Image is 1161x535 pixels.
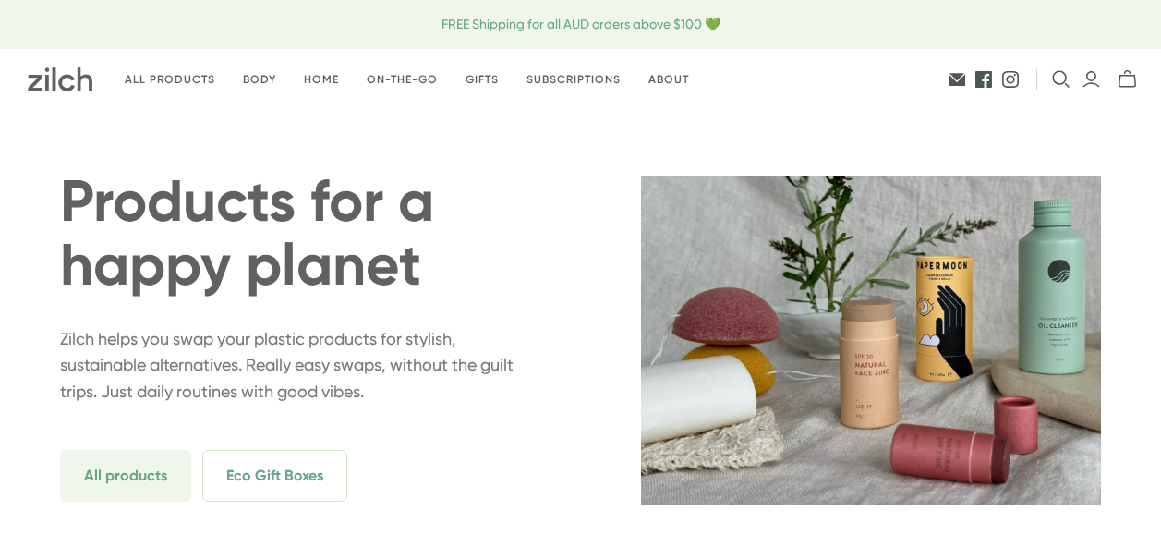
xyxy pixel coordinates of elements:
span: All products [60,450,191,502]
p: Zilch helps you swap your plastic products for stylish, sustainable alternatives. Really easy swa... [60,326,520,406]
a: Home [290,58,353,102]
a: All products [111,58,229,102]
a: All products [60,467,199,484]
a: Login [1082,69,1101,90]
a: Subscriptions [513,58,635,102]
span: FREE Shipping for all AUD orders above $100 💚 [28,15,1133,34]
button: Open search [1052,70,1070,89]
a: On-the-go [353,58,452,102]
a: About [635,58,703,102]
a: Gifts [452,58,513,102]
img: Zilch has done the hard yards and handpicked the best ethical and sustainable products for you an... [28,67,92,91]
h1: Products for a happy planet [60,170,520,298]
button: mini-cart-toggle [1112,69,1143,90]
a: Body [229,58,290,102]
a: Eco Gift Boxes [202,467,347,484]
img: zilch-hero-home-2.webp [641,176,1101,505]
span: Eco Gift Boxes [202,450,347,502]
